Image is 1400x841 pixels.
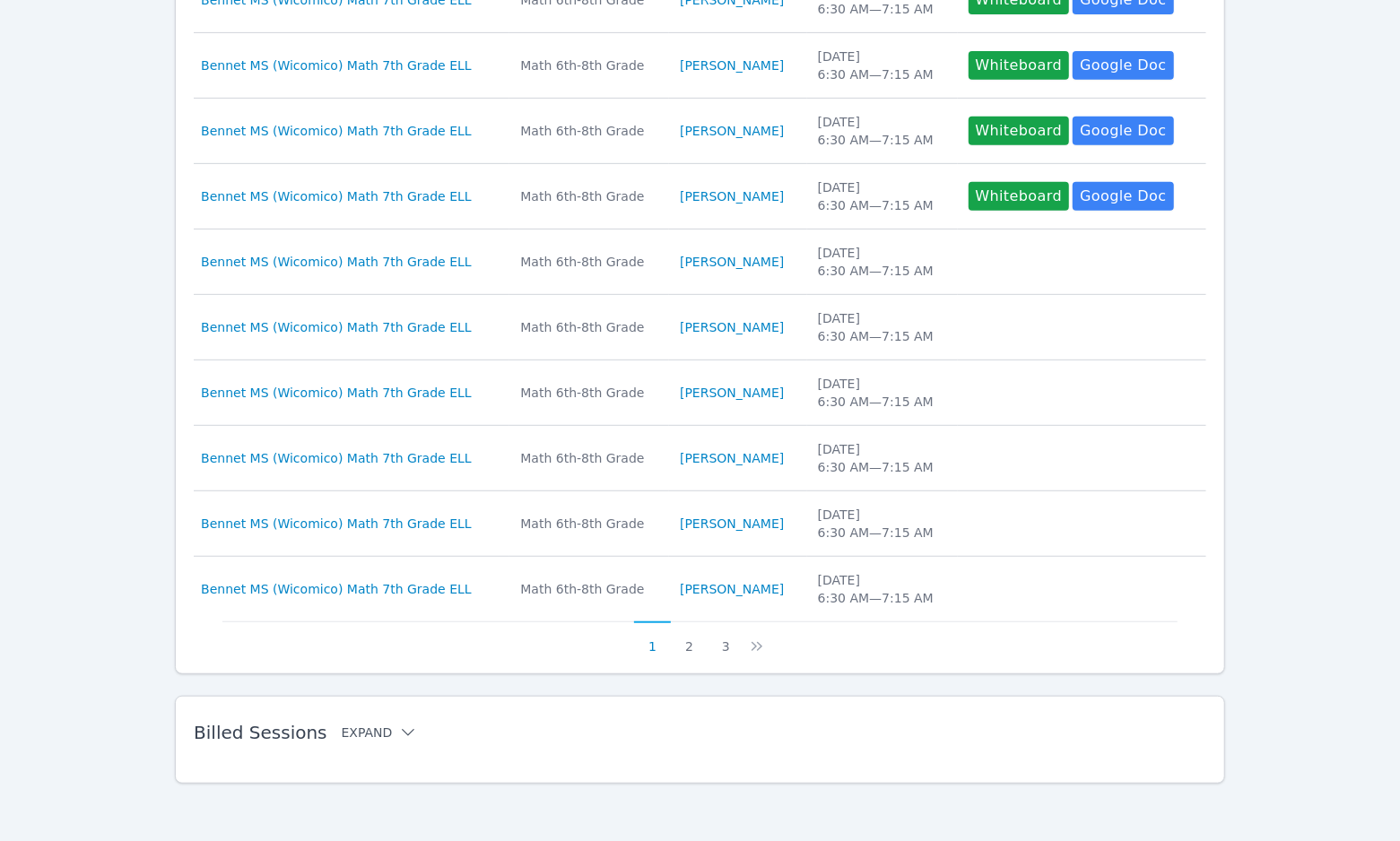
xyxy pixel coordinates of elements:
a: [PERSON_NAME] [680,187,784,205]
div: [DATE] 6:30 AM — 7:15 AM [818,178,947,214]
div: Math 6th-8th Grade [520,318,658,336]
a: [PERSON_NAME] [680,515,784,533]
a: [PERSON_NAME] [680,122,784,140]
span: Billed Sessions [194,722,326,743]
div: [DATE] 6:30 AM — 7:15 AM [818,440,947,476]
tr: Bennet MS (Wicomico) Math 7th Grade ELLMath 6th-8th Grade[PERSON_NAME][DATE]6:30 AM—7:15 AM [194,491,1206,557]
a: [PERSON_NAME] [680,318,784,336]
a: Bennet MS (Wicomico) Math 7th Grade ELL [201,515,472,533]
div: Math 6th-8th Grade [520,253,658,271]
a: Google Doc [1073,182,1173,211]
div: Math 6th-8th Grade [520,384,658,402]
a: Bennet MS (Wicomico) Math 7th Grade ELL [201,449,472,467]
div: Math 6th-8th Grade [520,580,658,598]
a: Bennet MS (Wicomico) Math 7th Grade ELL [201,56,472,74]
button: 3 [708,621,744,655]
a: [PERSON_NAME] [680,56,784,74]
tr: Bennet MS (Wicomico) Math 7th Grade ELLMath 6th-8th Grade[PERSON_NAME][DATE]6:30 AM—7:15 AMWhiteb... [194,164,1206,230]
a: Google Doc [1073,117,1173,145]
a: [PERSON_NAME] [680,580,784,598]
button: 1 [634,621,671,655]
div: Math 6th-8th Grade [520,515,658,533]
a: Bennet MS (Wicomico) Math 7th Grade ELL [201,318,472,336]
div: [DATE] 6:30 AM — 7:15 AM [818,48,947,83]
tr: Bennet MS (Wicomico) Math 7th Grade ELLMath 6th-8th Grade[PERSON_NAME][DATE]6:30 AM—7:15 AM [194,557,1206,621]
button: Whiteboard [969,117,1070,145]
tr: Bennet MS (Wicomico) Math 7th Grade ELLMath 6th-8th Grade[PERSON_NAME][DATE]6:30 AM—7:15 AM [194,230,1206,295]
div: Math 6th-8th Grade [520,187,658,205]
div: [DATE] 6:30 AM — 7:15 AM [818,506,947,542]
a: Bennet MS (Wicomico) Math 7th Grade ELL [201,253,472,271]
tr: Bennet MS (Wicomico) Math 7th Grade ELLMath 6th-8th Grade[PERSON_NAME][DATE]6:30 AM—7:15 AMWhiteb... [194,99,1206,164]
a: Bennet MS (Wicomico) Math 7th Grade ELL [201,122,472,140]
tr: Bennet MS (Wicomico) Math 7th Grade ELLMath 6th-8th Grade[PERSON_NAME][DATE]6:30 AM—7:15 AMWhiteb... [194,33,1206,99]
a: Bennet MS (Wicomico) Math 7th Grade ELL [201,580,472,598]
a: Bennet MS (Wicomico) Math 7th Grade ELL [201,187,472,205]
a: [PERSON_NAME] [680,384,784,402]
a: [PERSON_NAME] [680,449,784,467]
div: [DATE] 6:30 AM — 7:15 AM [818,113,947,149]
a: Bennet MS (Wicomico) Math 7th Grade ELL [201,384,472,402]
button: Whiteboard [969,51,1070,80]
div: [DATE] 6:30 AM — 7:15 AM [818,309,947,345]
div: Math 6th-8th Grade [520,449,658,467]
button: 2 [671,621,708,655]
div: [DATE] 6:30 AM — 7:15 AM [818,375,947,411]
tr: Bennet MS (Wicomico) Math 7th Grade ELLMath 6th-8th Grade[PERSON_NAME][DATE]6:30 AM—7:15 AM [194,360,1206,426]
a: [PERSON_NAME] [680,253,784,271]
div: [DATE] 6:30 AM — 7:15 AM [818,571,947,607]
tr: Bennet MS (Wicomico) Math 7th Grade ELLMath 6th-8th Grade[PERSON_NAME][DATE]6:30 AM—7:15 AM [194,295,1206,360]
div: Math 6th-8th Grade [520,56,658,74]
tr: Bennet MS (Wicomico) Math 7th Grade ELLMath 6th-8th Grade[PERSON_NAME][DATE]6:30 AM—7:15 AM [194,426,1206,491]
button: Whiteboard [969,182,1070,211]
button: Expand [342,724,418,741]
div: Math 6th-8th Grade [520,122,658,140]
a: Google Doc [1073,51,1173,80]
div: [DATE] 6:30 AM — 7:15 AM [818,244,947,280]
